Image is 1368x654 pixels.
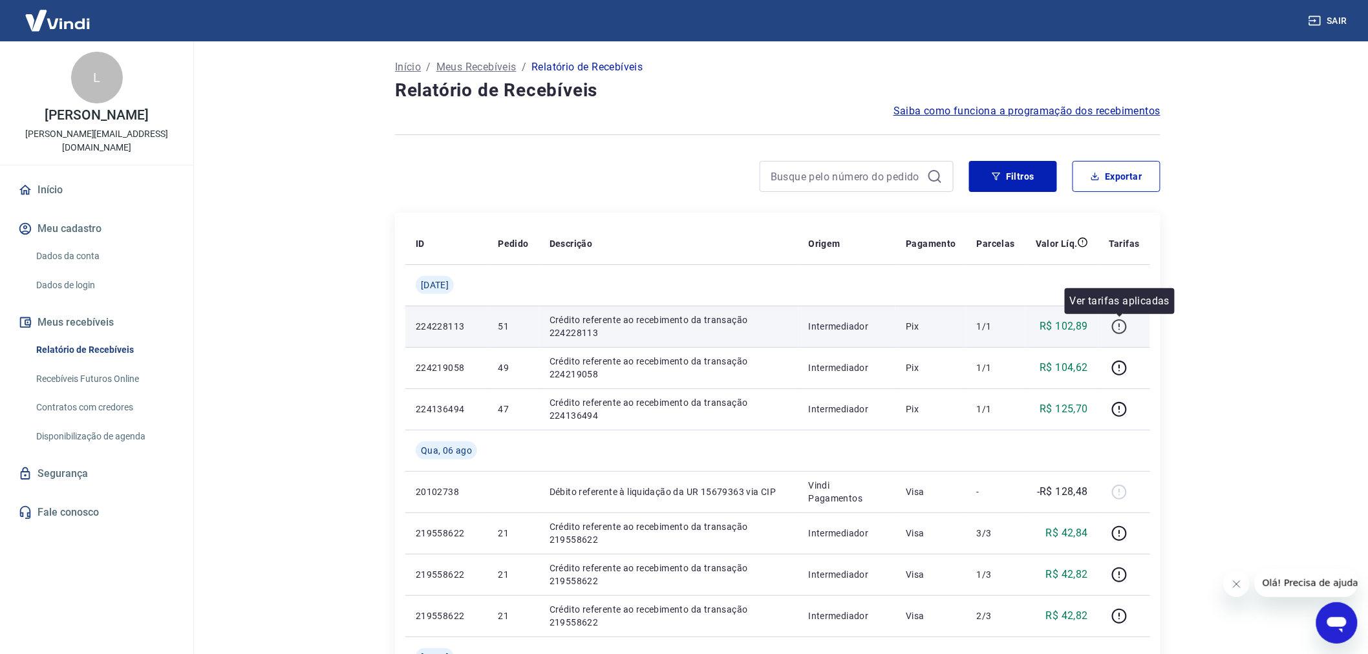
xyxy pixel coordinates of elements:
p: -R$ 128,48 [1037,484,1088,500]
p: Vindi Pagamentos [809,479,886,505]
p: 224228113 [416,320,477,333]
p: Pix [906,361,956,374]
h4: Relatório de Recebíveis [395,78,1160,103]
p: 21 [498,568,528,581]
a: Meus Recebíveis [436,59,517,75]
p: Crédito referente ao recebimento da transação 224219058 [550,355,788,381]
button: Filtros [969,161,1057,192]
p: 3/3 [977,527,1015,540]
button: Exportar [1073,161,1160,192]
p: R$ 42,82 [1046,567,1088,582]
p: Crédito referente ao recebimento da transação 219558622 [550,603,788,629]
p: Intermediador [809,527,886,540]
span: [DATE] [421,279,449,291]
p: Débito referente à liquidação da UR 15679363 via CIP [550,485,788,498]
p: Pix [906,320,956,333]
a: Dados da conta [31,243,178,269]
p: [PERSON_NAME][EMAIL_ADDRESS][DOMAIN_NAME] [10,127,183,154]
button: Meu cadastro [16,215,178,243]
p: 1/1 [977,403,1015,416]
p: Intermediador [809,361,886,374]
p: 224136494 [416,403,477,416]
a: Saiba como funciona a programação dos recebimentos [893,103,1160,119]
a: Início [16,176,178,204]
p: 21 [498,527,528,540]
a: Segurança [16,459,178,488]
a: Disponibilização de agenda [31,423,178,450]
input: Busque pelo número do pedido [771,167,922,186]
p: Relatório de Recebíveis [531,59,643,75]
p: 1/1 [977,320,1015,333]
p: Origem [809,237,840,250]
p: Descrição [550,237,593,250]
a: Dados de login [31,272,178,299]
p: R$ 42,82 [1046,608,1088,624]
p: 51 [498,320,528,333]
p: 49 [498,361,528,374]
p: Visa [906,485,956,498]
p: 219558622 [416,609,477,622]
p: 47 [498,403,528,416]
p: Pedido [498,237,528,250]
p: Visa [906,568,956,581]
p: Parcelas [977,237,1015,250]
p: R$ 125,70 [1040,401,1089,417]
p: Crédito referente ao recebimento da transação 224228113 [550,313,788,339]
p: / [522,59,526,75]
p: R$ 42,84 [1046,525,1088,541]
p: - [977,485,1015,498]
span: Qua, 06 ago [421,444,472,457]
a: Fale conosco [16,498,178,527]
iframe: Fechar mensagem [1224,571,1250,597]
p: Crédito referente ao recebimento da transação 219558622 [550,520,788,546]
p: [PERSON_NAME] [45,109,148,122]
p: Pagamento [906,237,956,250]
p: Visa [906,609,956,622]
p: / [426,59,431,75]
p: 1/1 [977,361,1015,374]
p: 224219058 [416,361,477,374]
div: L [71,52,123,103]
a: Recebíveis Futuros Online [31,366,178,392]
img: Vindi [16,1,100,40]
p: R$ 104,62 [1040,360,1089,375]
a: Relatório de Recebíveis [31,337,178,363]
button: Meus recebíveis [16,308,178,337]
p: Intermediador [809,320,886,333]
a: Início [395,59,421,75]
p: Pix [906,403,956,416]
p: 1/3 [977,568,1015,581]
button: Sair [1306,9,1352,33]
p: Intermediador [809,403,886,416]
p: Valor Líq. [1036,237,1078,250]
p: Ver tarifas aplicadas [1070,293,1170,309]
p: 21 [498,609,528,622]
iframe: Mensagem da empresa [1255,569,1358,597]
p: 219558622 [416,527,477,540]
p: 20102738 [416,485,477,498]
a: Contratos com credores [31,394,178,421]
p: ID [416,237,425,250]
iframe: Botão para abrir a janela de mensagens [1316,602,1358,644]
p: 219558622 [416,568,477,581]
p: Intermediador [809,568,886,581]
p: R$ 102,89 [1040,319,1089,334]
p: Crédito referente ao recebimento da transação 224136494 [550,396,788,422]
p: Crédito referente ao recebimento da transação 219558622 [550,562,788,587]
p: 2/3 [977,609,1015,622]
p: Tarifas [1109,237,1140,250]
span: Olá! Precisa de ajuda? [8,9,109,19]
p: Visa [906,527,956,540]
p: Intermediador [809,609,886,622]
